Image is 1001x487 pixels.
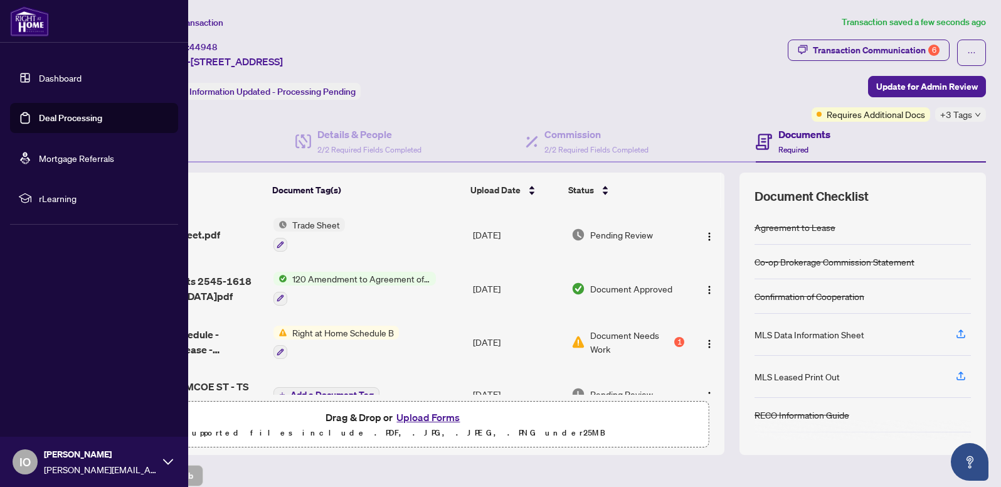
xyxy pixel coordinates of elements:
button: Status Icon120 Amendment to Agreement of Purchase and Sale [273,272,436,306]
div: 1 [674,337,684,347]
span: Update for Admin Review [876,77,978,97]
a: Mortgage Referrals [39,153,114,164]
span: 44948 [189,41,218,53]
button: Status IconTrade Sheet [273,218,345,252]
h4: Commission [544,127,649,142]
img: Status Icon [273,326,287,340]
span: Drag & Drop or [326,409,463,425]
img: Logo [704,232,714,242]
th: Status [563,173,686,208]
span: IO [19,453,31,471]
img: logo [10,6,49,36]
span: down [975,112,981,118]
img: Logo [704,339,714,349]
div: Confirmation of Cooperation [755,289,864,303]
span: Right at Home Schedule B [287,326,399,340]
button: Upload Forms [393,409,463,425]
button: Transaction Communication6 [788,40,950,61]
span: Signed-401 Schedule - Agreement to Lease - Residential - A - PropTx-[PERSON_NAME].pdf [114,327,263,357]
span: Status [568,183,594,197]
span: View Transaction [156,17,223,28]
p: Supported files include .PDF, .JPG, .JPEG, .PNG under 25 MB [88,425,701,441]
span: Information Updated - Processing Pending [189,86,356,97]
a: Deal Processing [39,112,102,124]
button: Add a Document Tag [273,387,379,402]
div: Co-op Brokerage Commission Statement [755,255,914,269]
button: Status IconRight at Home Schedule B [273,326,399,360]
button: Add a Document Tag [273,386,379,402]
img: Document Status [571,335,585,349]
span: Requires Additional Docs [827,107,925,121]
img: Status Icon [273,272,287,286]
span: Document Needs Work [590,328,672,356]
img: Document Status [571,387,585,401]
h4: Details & People [317,127,421,142]
button: Update for Admin Review [868,76,986,97]
img: Document Status [571,282,585,296]
td: [DATE] [468,369,566,419]
span: [PERSON_NAME][EMAIL_ADDRESS][DOMAIN_NAME] [44,463,157,476]
span: [DATE]-2545 SIMCOE ST - TS TO BE REVIEWED.pdf [114,379,263,409]
img: Logo [704,285,714,295]
div: MLS Leased Print Out [755,370,840,383]
span: ellipsis [967,48,976,57]
button: Logo [699,384,719,404]
div: Transaction Communication [813,40,940,60]
span: 120 Amendment to Agreement of Purchase and Sale [287,272,436,286]
td: [DATE] [468,208,566,262]
div: RECO Information Guide [755,408,849,422]
span: +3 Tags [940,107,972,122]
span: Price Amedments 2545-1618 [GEOGRAPHIC_DATA]pdf [114,274,263,304]
a: Dashboard [39,72,82,83]
span: Trade Sheet [287,218,345,232]
h4: Documents [778,127,830,142]
button: Logo [699,279,719,299]
td: [DATE] [468,262,566,316]
span: 2/2 Required Fields Completed [544,145,649,154]
span: 2/2 Required Fields Completed [317,145,421,154]
button: Logo [699,332,719,352]
span: Document Approved [590,282,672,296]
th: Upload Date [465,173,563,208]
span: [DATE]-[STREET_ADDRESS] [156,54,283,69]
th: Document Tag(s) [267,173,465,208]
span: Pending Review [590,387,653,401]
span: plus [279,392,285,398]
article: Transaction saved a few seconds ago [842,15,986,29]
div: MLS Data Information Sheet [755,328,864,341]
img: Status Icon [273,218,287,232]
span: rLearning [39,191,169,205]
span: Required [778,145,808,154]
div: Agreement to Lease [755,220,835,234]
span: Upload Date [470,183,521,197]
td: [DATE] [468,316,566,370]
span: Drag & Drop orUpload FormsSupported files include .PDF, .JPG, .JPEG, .PNG under25MB [81,402,709,448]
span: Add a Document Tag [290,390,374,399]
span: Pending Review [590,228,653,242]
button: Logo [699,225,719,245]
div: Status: [156,83,361,100]
img: Logo [704,391,714,401]
button: Open asap [951,443,988,481]
div: 6 [928,45,940,56]
img: Document Status [571,228,585,242]
span: Document Checklist [755,188,869,205]
span: [PERSON_NAME] [44,447,157,461]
